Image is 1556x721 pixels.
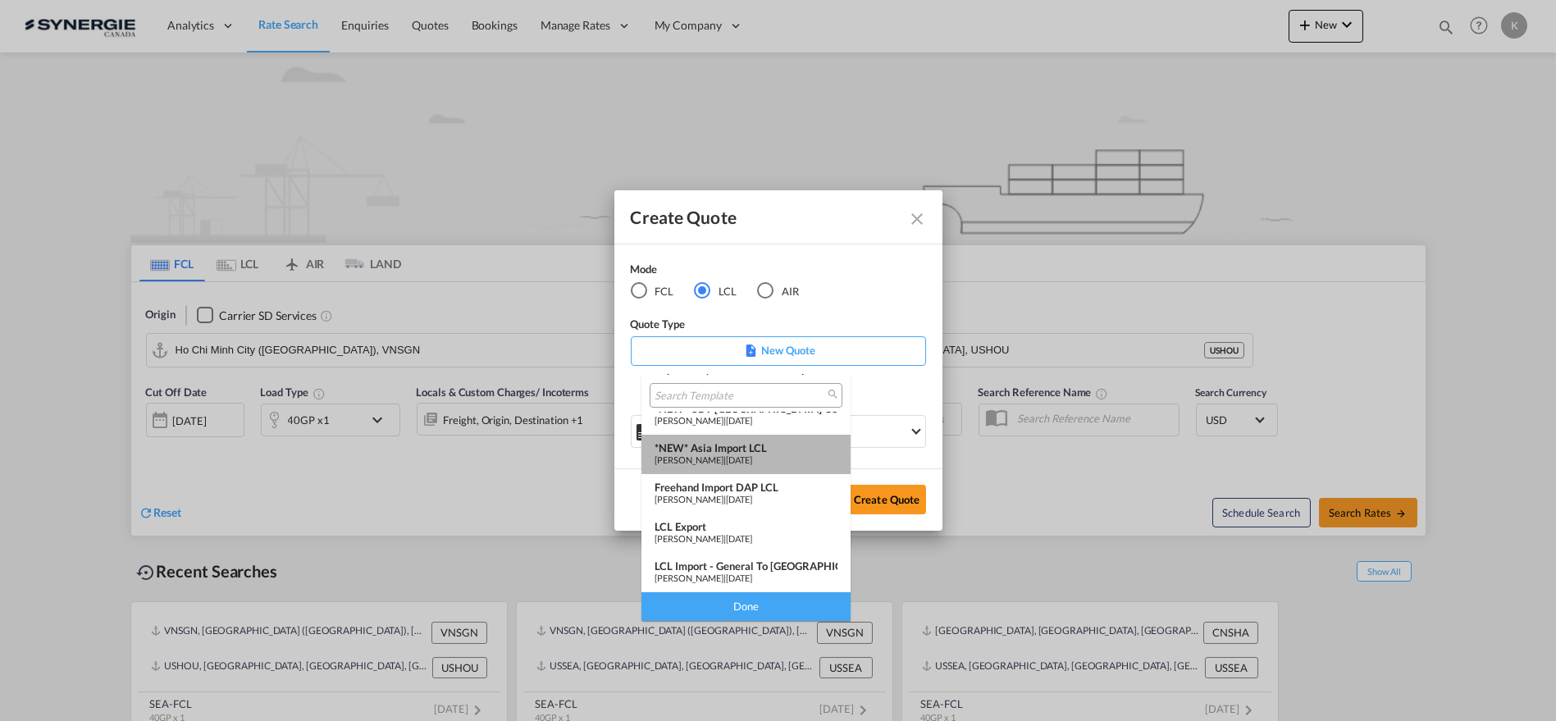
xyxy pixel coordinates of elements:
div: | [655,431,909,448]
md-radio-button: FCL [631,281,674,299]
div: Quote Type [631,316,926,336]
div: Or [772,382,784,399]
md-dialog: Create QuoteModeFCL LCLAIR ... [614,190,942,531]
md-icon: Close dialog [908,209,928,229]
md-radio-button: LCL [694,281,737,299]
span: [PERSON_NAME] [655,433,739,446]
div: *NEW* Asia Import LCL [655,415,909,431]
md-radio-button: AIR [757,281,799,299]
span: [DATE] [742,433,776,446]
button: Cancel [760,485,832,514]
div: New Quote [631,336,926,366]
p: New Quote [637,342,920,358]
div: Create Quote [631,207,897,227]
button: Close dialog [901,203,931,232]
button: Create Quote [848,485,926,514]
div: Mode [631,261,819,281]
md-select: Select template: *NEW* Asia Import LCL Pablo Gomez Saldarriaga | 06 Dec 2024 [631,415,926,448]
